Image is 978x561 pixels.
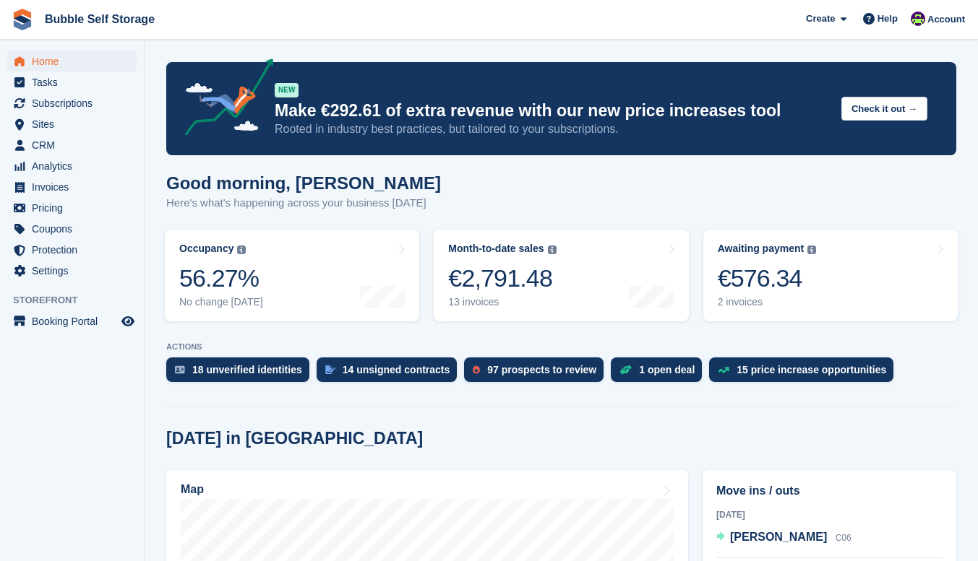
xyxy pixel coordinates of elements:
h2: Move ins / outs [716,482,943,500]
div: No change [DATE] [179,296,263,308]
span: Storefront [13,293,144,308]
a: 18 unverified identities [166,357,317,389]
span: Invoices [32,177,119,197]
div: €576.34 [718,264,817,293]
span: C06 [836,533,852,543]
p: Make €292.61 of extra revenue with our new price increases tool [275,100,830,121]
a: menu [7,93,137,113]
a: menu [7,311,137,331]
a: Month-to-date sales €2,791.48 13 invoices [434,230,688,321]
a: menu [7,135,137,155]
div: 13 invoices [448,296,556,308]
a: menu [7,156,137,176]
img: stora-icon-8386f47178a22dfd0bd8f6a31ec36ba5ce8667c1dd55bd0f319d3a0aa187defe.svg [12,9,33,30]
div: 15 price increase opportunities [737,364,886,375]
span: Settings [32,261,119,281]
a: 97 prospects to review [464,357,611,389]
div: Awaiting payment [718,243,805,255]
div: [DATE] [716,508,943,521]
img: icon-info-grey-7440780725fd019a000dd9b08b2336e03edf1995a4989e88bcd33f0948082b44.svg [807,245,816,254]
p: ACTIONS [166,342,956,352]
button: Check it out → [841,97,927,121]
span: Coupons [32,219,119,239]
a: menu [7,72,137,92]
span: Sites [32,114,119,134]
a: menu [7,261,137,281]
img: icon-info-grey-7440780725fd019a000dd9b08b2336e03edf1995a4989e88bcd33f0948082b44.svg [548,245,557,254]
a: [PERSON_NAME] C06 [716,529,852,547]
a: Awaiting payment €576.34 2 invoices [703,230,958,321]
a: Occupancy 56.27% No change [DATE] [165,230,419,321]
h2: Map [181,483,204,496]
p: Here's what's happening across your business [DATE] [166,195,441,212]
span: Subscriptions [32,93,119,113]
span: Booking Portal [32,311,119,331]
a: menu [7,198,137,218]
img: Tom Gilmore [911,12,925,26]
h2: [DATE] in [GEOGRAPHIC_DATA] [166,429,423,448]
img: verify_identity-adf6edd0f0f0b5bbfe63781bf79b02c33cf7c696d77639b501bdc392416b5a36.svg [175,365,185,374]
a: Preview store [119,313,137,330]
img: icon-info-grey-7440780725fd019a000dd9b08b2336e03edf1995a4989e88bcd33f0948082b44.svg [237,245,246,254]
div: 56.27% [179,264,263,293]
span: Pricing [32,198,119,218]
img: deal-1b604bf984904fb50ccaf53a9ad4b4a5d6e5aea283cecdc64d6e3604feb123c2.svg [619,365,632,375]
span: Home [32,51,119,71]
img: price-adjustments-announcement-icon-8257ccfd72463d97f412b2fc003d46551f7dbcb40ab6d574587a9cd5c0d94... [173,58,274,141]
div: €2,791.48 [448,264,556,293]
div: 1 open deal [639,364,695,375]
a: menu [7,219,137,239]
div: 2 invoices [718,296,817,308]
a: menu [7,177,137,197]
span: Protection [32,240,119,260]
a: menu [7,51,137,71]
span: Create [806,12,835,26]
img: price_increase_opportunities-93ffe204e8149a01c8c9dc8f82e8f89637d9d84a8eef4429ea346261dce0b2c0.svg [718,367,729,373]
div: 97 prospects to review [487,364,596,375]
p: Rooted in industry best practices, but tailored to your subscriptions. [275,121,830,137]
div: NEW [275,83,299,97]
a: menu [7,114,137,134]
span: [PERSON_NAME] [730,531,827,543]
a: 15 price increase opportunities [709,357,901,389]
div: 14 unsigned contracts [343,364,450,375]
div: 18 unverified identities [192,364,302,375]
img: contract_signature_icon-13c848040528278c33f63329250d36e43548de30e8caae1d1a13099fd9432cc5.svg [325,365,335,374]
span: CRM [32,135,119,155]
a: Bubble Self Storage [39,7,160,31]
a: 1 open deal [611,357,709,389]
span: Tasks [32,72,119,92]
div: Month-to-date sales [448,243,544,255]
img: prospect-51fa495bee0391a8d652442698ab0144808aea92771e9ea1ae160a38d050c398.svg [473,365,480,374]
span: Analytics [32,156,119,176]
a: 14 unsigned contracts [317,357,465,389]
span: Help [878,12,898,26]
div: Occupancy [179,243,233,255]
h1: Good morning, [PERSON_NAME] [166,173,441,193]
a: menu [7,240,137,260]
span: Account [927,12,965,27]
